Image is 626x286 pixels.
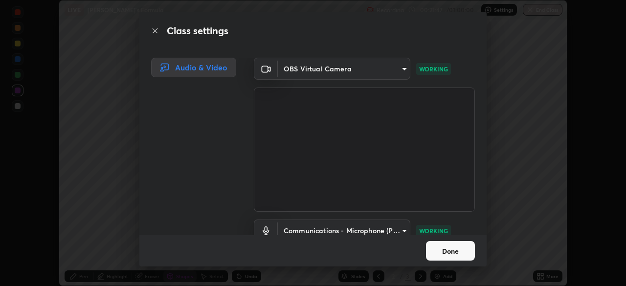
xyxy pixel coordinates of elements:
[278,220,410,242] div: OBS Virtual Camera
[419,65,448,73] p: WORKING
[151,58,236,77] div: Audio & Video
[278,58,410,80] div: OBS Virtual Camera
[167,23,228,38] h2: Class settings
[426,241,475,261] button: Done
[419,226,448,235] p: WORKING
